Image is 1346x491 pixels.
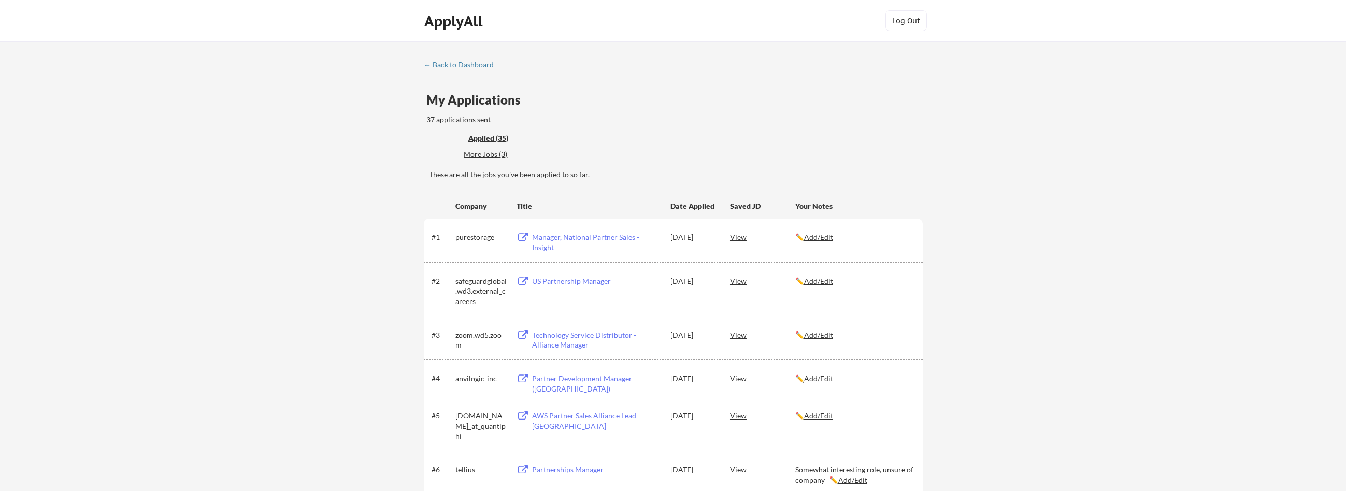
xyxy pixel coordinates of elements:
div: View [730,271,795,290]
div: [DATE] [670,373,716,384]
div: Technology Service Distributor - Alliance Manager [532,330,661,350]
div: 37 applications sent [426,114,627,125]
a: ← Back to Dashboard [424,61,502,71]
div: zoom.wd5.zoom [455,330,507,350]
div: Company [455,201,507,211]
div: #6 [432,465,452,475]
div: #2 [432,276,452,286]
div: [DATE] [670,232,716,242]
div: More Jobs (3) [464,149,540,160]
div: Partner Development Manager ([GEOGRAPHIC_DATA]) [532,373,661,394]
div: ✏️ [795,373,913,384]
div: ✏️ [795,330,913,340]
div: My Applications [426,94,529,106]
u: Add/Edit [804,374,833,383]
div: anvilogic-inc [455,373,507,384]
div: These are all the jobs you've been applied to so far. [429,169,923,180]
div: View [730,369,795,387]
div: ✏️ [795,232,913,242]
div: Saved JD [730,196,795,215]
button: Log Out [885,10,927,31]
div: ← Back to Dashboard [424,61,502,68]
div: tellius [455,465,507,475]
div: Title [517,201,661,211]
div: Somewhat interesting role, unsure of company ✏️ [795,465,913,485]
div: Manager, National Partner Sales - Insight [532,232,661,252]
div: View [730,406,795,425]
div: ✏️ [795,411,913,421]
div: View [730,460,795,479]
div: #5 [432,411,452,421]
div: These are all the jobs you've been applied to so far. [468,133,536,144]
div: [DATE] [670,330,716,340]
div: [DOMAIN_NAME]_at_quantiphi [455,411,507,441]
div: [DATE] [670,465,716,475]
u: Add/Edit [804,233,833,241]
div: #1 [432,232,452,242]
div: AWS Partner Sales Alliance Lead - [GEOGRAPHIC_DATA] [532,411,661,431]
div: purestorage [455,232,507,242]
div: Your Notes [795,201,913,211]
u: Add/Edit [804,277,833,285]
u: Add/Edit [804,330,833,339]
div: Date Applied [670,201,716,211]
div: ✏️ [795,276,913,286]
div: Applied (35) [468,133,536,143]
div: View [730,325,795,344]
div: These are job applications we think you'd be a good fit for, but couldn't apply you to automatica... [464,149,540,160]
div: safeguardglobal.wd3.external_careers [455,276,507,307]
div: [DATE] [670,276,716,286]
div: Partnerships Manager [532,465,661,475]
u: Add/Edit [804,411,833,420]
div: #4 [432,373,452,384]
u: Add/Edit [838,475,867,484]
div: [DATE] [670,411,716,421]
div: ApplyAll [424,12,485,30]
div: View [730,227,795,246]
div: US Partnership Manager [532,276,661,286]
div: #3 [432,330,452,340]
